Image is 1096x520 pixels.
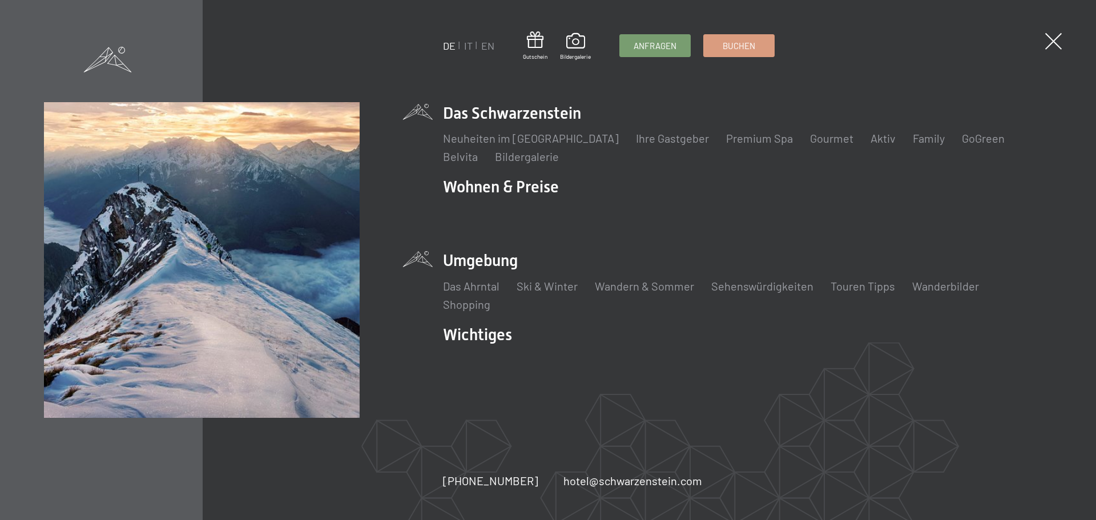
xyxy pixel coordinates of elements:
a: Wanderbilder [912,279,979,293]
span: Bildergalerie [560,53,591,61]
span: Anfragen [634,40,676,52]
a: Bildergalerie [560,33,591,61]
a: hotel@schwarzenstein.com [563,473,702,489]
a: Sehenswürdigkeiten [711,279,813,293]
a: Shopping [443,297,490,311]
a: Neuheiten im [GEOGRAPHIC_DATA] [443,131,619,145]
a: Belvita [443,150,478,163]
span: Gutschein [523,53,547,61]
a: [PHONE_NUMBER] [443,473,538,489]
a: Ihre Gastgeber [636,131,709,145]
a: EN [481,39,494,52]
a: Buchen [704,35,774,57]
a: Aktiv [871,131,896,145]
a: Family [913,131,945,145]
a: Premium Spa [726,131,793,145]
a: Das Ahrntal [443,279,499,293]
a: IT [464,39,473,52]
a: DE [443,39,456,52]
span: Buchen [723,40,755,52]
a: Bildergalerie [495,150,559,163]
a: Gourmet [810,131,853,145]
a: GoGreen [962,131,1005,145]
a: Gutschein [523,31,547,61]
span: [PHONE_NUMBER] [443,474,538,487]
a: Anfragen [620,35,690,57]
a: Wandern & Sommer [595,279,694,293]
a: Ski & Winter [517,279,578,293]
a: Touren Tipps [831,279,895,293]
